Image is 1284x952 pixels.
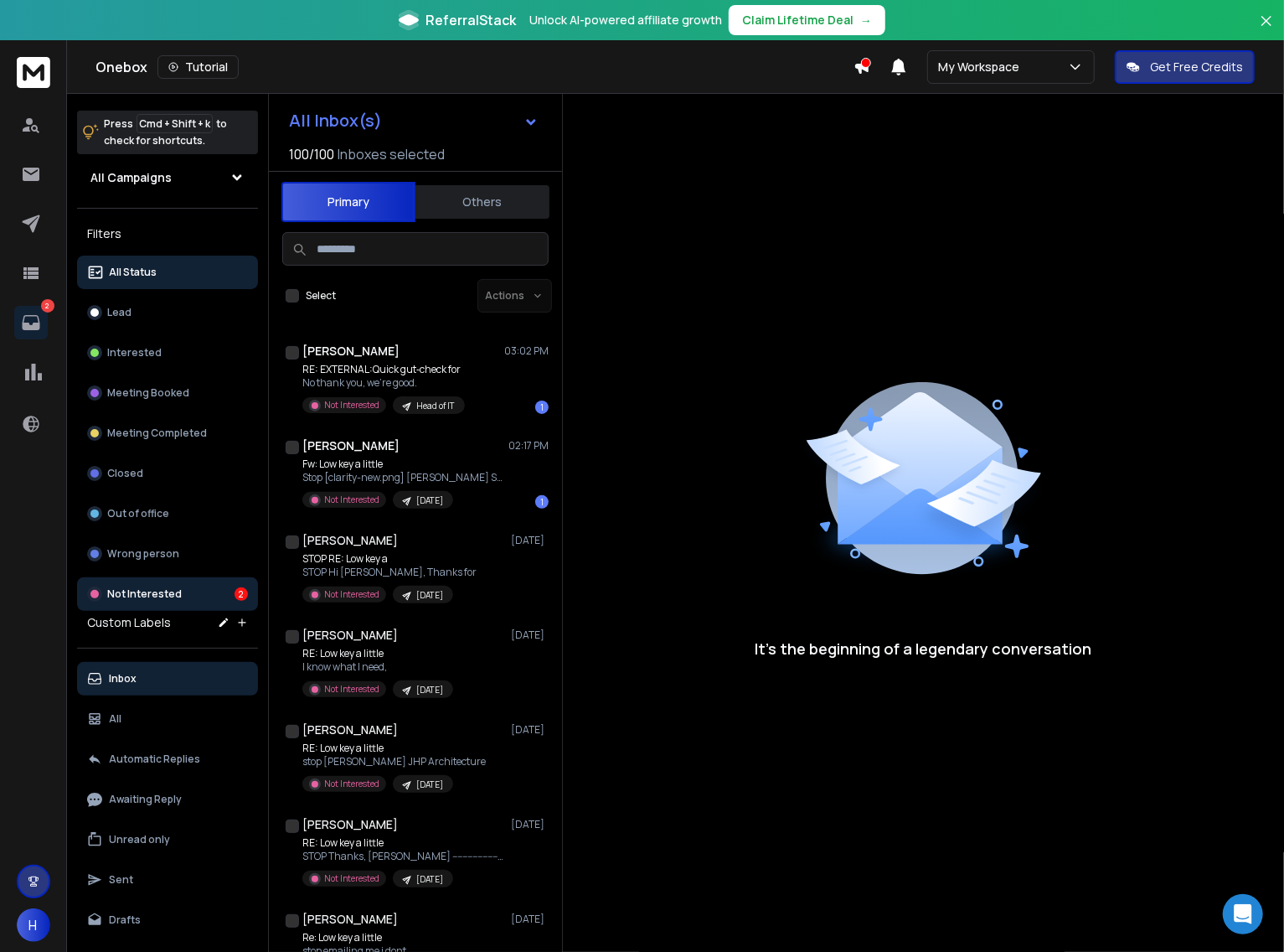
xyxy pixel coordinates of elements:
[109,672,137,686] p: Inbox
[281,182,415,222] button: Primary
[107,386,189,400] p: Meeting Booked
[77,457,258,490] button: Closed
[535,401,549,414] div: 1
[109,913,141,927] p: Drafts
[324,778,379,790] p: Not Interested
[41,299,54,313] p: 2
[324,588,379,601] p: Not Interested
[235,587,248,601] div: 2
[511,723,549,737] p: [DATE]
[109,793,182,806] p: Awaiting Reply
[302,471,503,484] p: Stop [clarity-new.png] [PERSON_NAME] Senior
[302,566,477,579] p: STOP Hi [PERSON_NAME], Thanks for
[302,722,398,738] h1: [PERSON_NAME]
[14,306,48,339] a: 2
[302,376,465,390] p: No thank you, we’re good.
[425,10,516,30] span: ReferralStack
[17,908,50,942] button: H
[302,660,453,674] p: I know what I need,
[302,627,398,644] h1: [PERSON_NAME]
[137,114,213,133] span: Cmd + Shift + k
[77,702,258,736] button: All
[107,587,182,601] p: Not Interested
[1256,10,1277,50] button: Close banner
[77,296,258,329] button: Lead
[302,363,465,376] p: RE: EXTERNAL:Quick gut‑check for
[77,863,258,897] button: Sent
[511,629,549,642] p: [DATE]
[415,184,549,220] button: Others
[104,116,227,149] p: Press to check for shortcuts.
[77,662,258,696] button: Inbox
[109,873,133,887] p: Sent
[324,872,379,885] p: Not Interested
[90,169,172,186] h1: All Campaigns
[302,836,503,850] p: RE: Low key a little
[302,532,398,549] h1: [PERSON_NAME]
[77,416,258,450] button: Meeting Completed
[529,12,722,28] p: Unlock AI-powered affiliate growth
[77,537,258,571] button: Wrong person
[302,816,398,833] h1: [PERSON_NAME]
[302,647,453,660] p: RE: Low key a little
[87,614,171,631] h3: Custom Labels
[338,144,445,164] h3: Inboxes selected
[107,467,143,480] p: Closed
[504,344,549,358] p: 03:02 PM
[302,552,477,566] p: STOP RE: Low key a
[302,437,400,454] h1: [PERSON_NAME]
[416,400,455,412] p: Head of IT
[729,5,885,35] button: Claim Lifetime Deal→
[109,753,200,766] p: Automatic Replies
[306,289,336,303] label: Select
[302,742,486,755] p: RE: Low key a little
[302,458,503,471] p: Fw: Low key a little
[95,55,853,79] div: Onebox
[109,266,157,279] p: All Status
[289,112,382,129] h1: All Inbox(s)
[289,144,334,164] span: 100 / 100
[157,55,239,79] button: Tutorial
[1115,50,1255,84] button: Get Free Credits
[416,589,443,602] p: [DATE]
[938,59,1026,75] p: My Workspace
[109,833,170,846] p: Unread only
[302,755,486,768] p: stop [PERSON_NAME] JHP Architecture
[107,547,179,561] p: Wrong person
[77,783,258,816] button: Awaiting Reply
[302,911,398,928] h1: [PERSON_NAME]
[77,497,258,530] button: Out of office
[77,577,258,611] button: Not Interested2
[107,306,131,319] p: Lead
[107,507,169,520] p: Out of office
[77,903,258,937] button: Drafts
[860,12,872,28] span: →
[77,161,258,194] button: All Campaigns
[535,495,549,509] div: 1
[1223,894,1263,934] div: Open Intercom Messenger
[755,637,1092,660] p: It’s the beginning of a legendary conversation
[511,913,549,926] p: [DATE]
[109,712,121,726] p: All
[77,376,258,410] button: Meeting Booked
[416,684,443,696] p: [DATE]
[511,818,549,831] p: [DATE]
[77,222,258,246] h3: Filters
[302,343,400,360] h1: [PERSON_NAME]
[324,683,379,696] p: Not Interested
[107,427,207,440] p: Meeting Completed
[276,104,552,137] button: All Inbox(s)
[302,850,503,863] p: STOP Thanks, [PERSON_NAME] ------------------------------------------
[511,534,549,547] p: [DATE]
[324,494,379,506] p: Not Interested
[416,494,443,507] p: [DATE]
[324,399,379,411] p: Not Interested
[77,823,258,856] button: Unread only
[302,931,453,944] p: Re: Low key a little
[77,336,258,370] button: Interested
[107,346,162,360] p: Interested
[77,256,258,289] button: All Status
[416,779,443,791] p: [DATE]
